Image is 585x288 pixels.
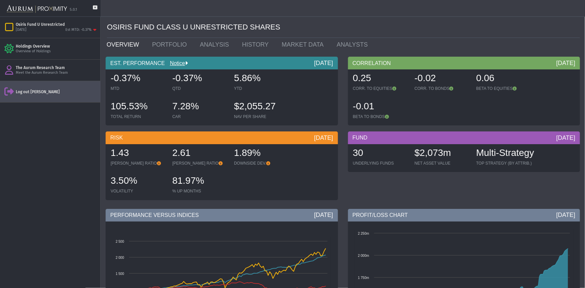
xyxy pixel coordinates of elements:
div: % UP MONTHS [172,188,227,194]
a: Notice [165,60,185,66]
div: [DATE] [314,134,333,142]
div: VOLATILITY [111,188,166,194]
div: [DATE] [556,211,575,219]
a: PORTFOLIO [147,38,195,51]
div: Est MTD: -0.37% [65,27,92,33]
div: 3.50% [111,174,166,188]
div: CAR [172,114,227,119]
div: 2.61 [172,147,227,161]
div: QTD [172,86,227,91]
div: [DATE] [556,134,575,142]
a: MARKET DATA [277,38,332,51]
div: CORR. TO EQUITIES [353,86,408,91]
text: 1 750m [358,276,369,280]
div: Meet the Aurum Research Team [16,70,98,75]
div: 5.0.1 [70,7,77,12]
div: [PERSON_NAME] RATIO [111,161,166,166]
div: Overview of Holdings [16,49,98,54]
div: TOP STRATEGY (BY ATTRIB.) [476,161,534,166]
div: -0.02 [415,72,470,86]
text: 2 250m [358,232,369,235]
text: 1 500 [116,272,124,276]
a: ANALYSIS [195,38,237,51]
div: DOWNSIDE DEV. [234,161,289,166]
div: UNDERLYING FUNDS [353,161,408,166]
div: 0.06 [476,72,531,86]
div: Multi-Strategy [476,147,534,161]
span: -0.37% [172,73,202,83]
div: 30 [353,147,408,161]
div: [DATE] [556,59,575,67]
div: 81.97% [172,174,227,188]
div: 5.86% [234,72,289,86]
div: The Aurum Research Team [16,65,98,70]
div: [DATE] [314,59,333,67]
div: CORR. TO BONDS [415,86,470,91]
div: EST. PERFORMANCE [106,57,338,69]
text: 2 500 [116,240,124,243]
a: ANALYSTS [332,38,376,51]
div: OSIRIS FUND CLASS U UNRESTRICTED SHARES [107,17,580,38]
text: 2 000m [358,254,369,257]
div: CORRELATION [348,57,580,69]
div: $2,055.27 [234,100,289,114]
div: BETA TO EQUITIES [476,86,531,91]
div: 1.43 [111,147,166,161]
div: MTD [111,86,166,91]
span: 0.25 [353,73,371,83]
div: TOTAL RETURN [111,114,166,119]
div: [DATE] [314,211,333,219]
div: YTD [234,86,289,91]
span: -0.37% [111,73,140,83]
div: 1.89% [234,147,289,161]
div: [PERSON_NAME] RATIO [172,161,227,166]
img: Aurum-Proximity%20white.svg [7,2,67,16]
div: FUND [348,131,580,144]
div: [DATE] [16,27,26,33]
div: Osiris Fund U Unrestricted [16,22,98,27]
div: BETA TO BONDS [353,114,408,119]
div: Notice [165,60,188,67]
div: NAV PER SHARE [234,114,289,119]
div: 7.28% [172,100,227,114]
div: Holdings Overview [16,44,98,49]
div: NET ASSET VALUE [415,161,470,166]
div: PROFIT/LOSS CHART [348,209,580,222]
a: OVERVIEW [102,38,147,51]
div: $2,073m [415,147,470,161]
div: -0.01 [353,100,408,114]
a: HISTORY [237,38,277,51]
div: PERFORMANCE VERSUS INDICES [106,209,338,222]
div: 105.53% [111,100,166,114]
div: RISK [106,131,338,144]
text: 2 000 [116,256,124,260]
div: Log out [PERSON_NAME] [16,89,98,95]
